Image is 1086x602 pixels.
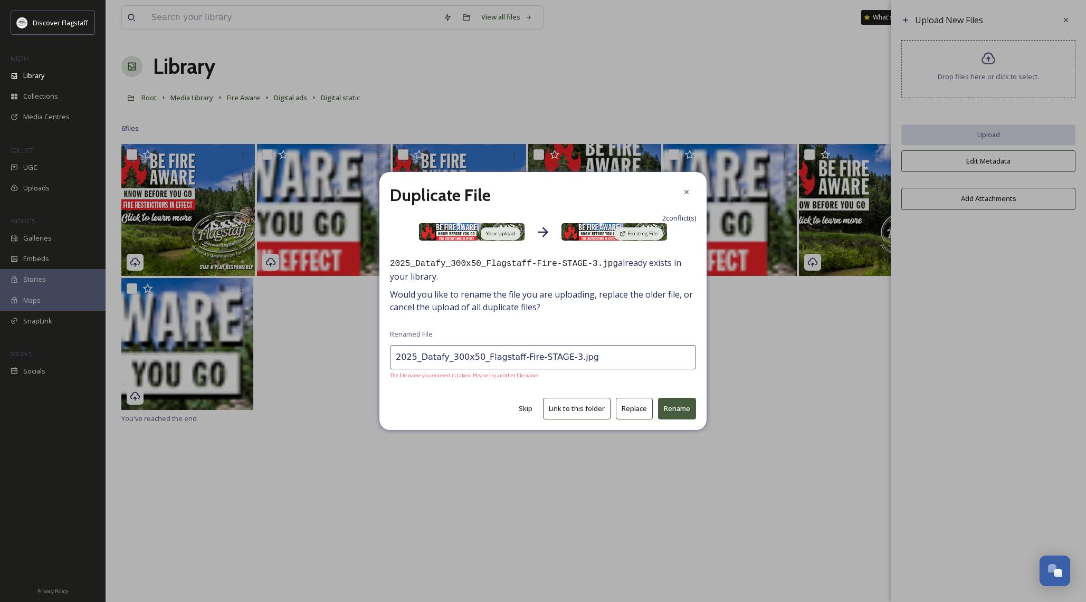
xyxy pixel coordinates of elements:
a: Existing File [613,226,664,242]
span: Stories [23,274,46,284]
span: Library [23,71,44,81]
button: Skip [513,398,538,419]
span: UGC [23,163,37,173]
button: Replace [616,398,653,419]
span: Maps [23,295,41,305]
span: Media Centres [23,112,70,122]
button: Rename [658,398,696,419]
a: Privacy Policy [37,584,68,597]
span: Your Upload [486,230,515,237]
span: Privacy Policy [37,588,68,595]
span: Renamed File [390,329,433,339]
span: already exists in your library. [390,256,696,283]
span: The file name you entered is taken. Please try another file name. [390,372,696,379]
span: Existing File [628,230,658,237]
span: Discover Flagstaff [33,18,88,27]
img: c665a1c5-8baf-4050-a830-9826b3236aa3.jpg [561,223,667,241]
img: Untitled%20design%20(1).png [17,17,27,28]
span: WIDGETS [11,217,35,225]
kbd: 2025_Datafy_300x50_Flagstaff-Fire-STAGE-3.jpg [390,259,618,269]
span: SOCIALS [11,350,32,358]
span: Collections [23,91,58,101]
h2: Duplicate File [390,183,491,208]
button: Open Chat [1040,556,1070,586]
span: Galleries [23,233,52,243]
span: 2 conflict(s) [662,213,696,223]
span: Would you like to rename the file you are uploading, replace the older file, or cancel the upload... [390,288,696,313]
input: My file [390,345,696,369]
span: MEDIA [11,54,29,62]
span: SnapLink [23,316,52,326]
button: Link to this folder [543,398,611,419]
span: COLLECT [11,146,33,154]
span: Uploads [23,183,50,193]
span: Socials [23,366,45,376]
span: Embeds [23,254,49,264]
